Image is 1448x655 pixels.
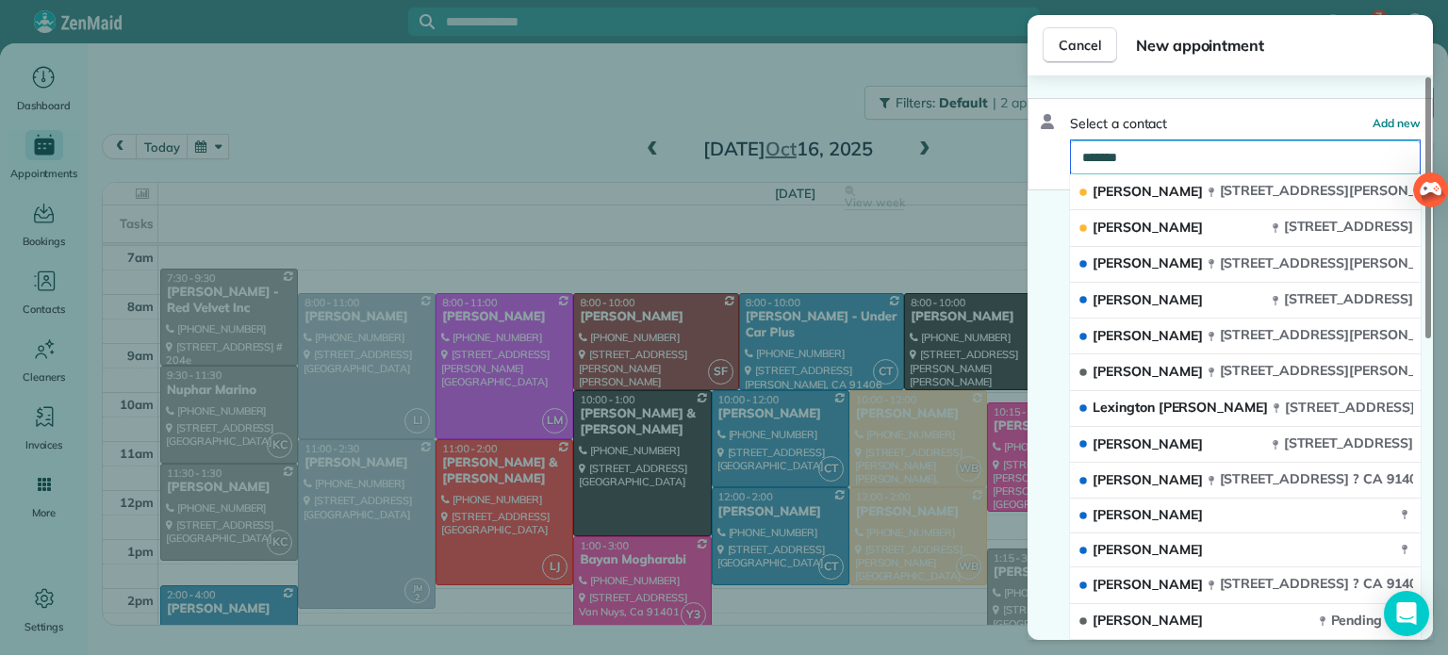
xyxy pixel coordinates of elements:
button: [PERSON_NAME] [1070,499,1421,533]
span: [PERSON_NAME] [1093,471,1203,488]
button: Add new [1373,114,1421,133]
span: [PERSON_NAME] [1093,363,1203,380]
button: [PERSON_NAME]Pending ? ? ? [1070,604,1421,640]
button: Cancel [1043,27,1117,63]
button: [PERSON_NAME] [1070,533,1421,568]
button: [PERSON_NAME][STREET_ADDRESS] [1070,283,1421,319]
button: [PERSON_NAME][STREET_ADDRESS][PERSON_NAME][PERSON_NAME] [1070,247,1421,283]
span: [PERSON_NAME] [1093,219,1203,236]
span: [PERSON_NAME] [1093,327,1203,344]
button: Lexington [PERSON_NAME][STREET_ADDRESS][PERSON_NAME][PERSON_NAME] ? [1070,391,1421,427]
span: New appointment [1136,34,1418,57]
span: [PERSON_NAME] [1093,506,1203,523]
span: Add new [1373,116,1421,130]
span: [PERSON_NAME] [1093,254,1203,271]
span: Lexington [PERSON_NAME] [1093,399,1268,416]
span: Cancel [1059,36,1101,55]
span: [PERSON_NAME] [1093,183,1203,200]
div: Open Intercom Messenger [1384,591,1429,636]
span: Pending ? ? ? [1331,612,1414,629]
span: [STREET_ADDRESS] ? CA 91403 [1220,575,1424,592]
button: [PERSON_NAME][STREET_ADDRESS][PERSON_NAME] [1070,174,1421,210]
span: Select a contact [1070,114,1167,133]
button: [PERSON_NAME][STREET_ADDRESS][PERSON_NAME] ? ? ? [1070,354,1421,390]
span: [STREET_ADDRESS] [1284,290,1413,307]
span: [STREET_ADDRESS] [1284,218,1413,235]
button: [PERSON_NAME][STREET_ADDRESS] ? CA 91403 [1070,567,1421,603]
span: [PERSON_NAME] [1093,435,1203,452]
span: [PERSON_NAME] [1093,576,1203,593]
span: [STREET_ADDRESS] [1284,434,1413,451]
span: [PERSON_NAME] [1093,541,1203,558]
button: [PERSON_NAME][STREET_ADDRESS] [1070,210,1421,246]
span: [PERSON_NAME] [1093,612,1203,629]
button: [PERSON_NAME][STREET_ADDRESS][PERSON_NAME] [1070,319,1421,354]
span: [PERSON_NAME] [1093,291,1203,308]
button: [PERSON_NAME][STREET_ADDRESS] [1070,427,1421,463]
span: [STREET_ADDRESS] ? CA 91403 [1220,470,1424,487]
button: [PERSON_NAME][STREET_ADDRESS] ? CA 91403 [1070,463,1421,499]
